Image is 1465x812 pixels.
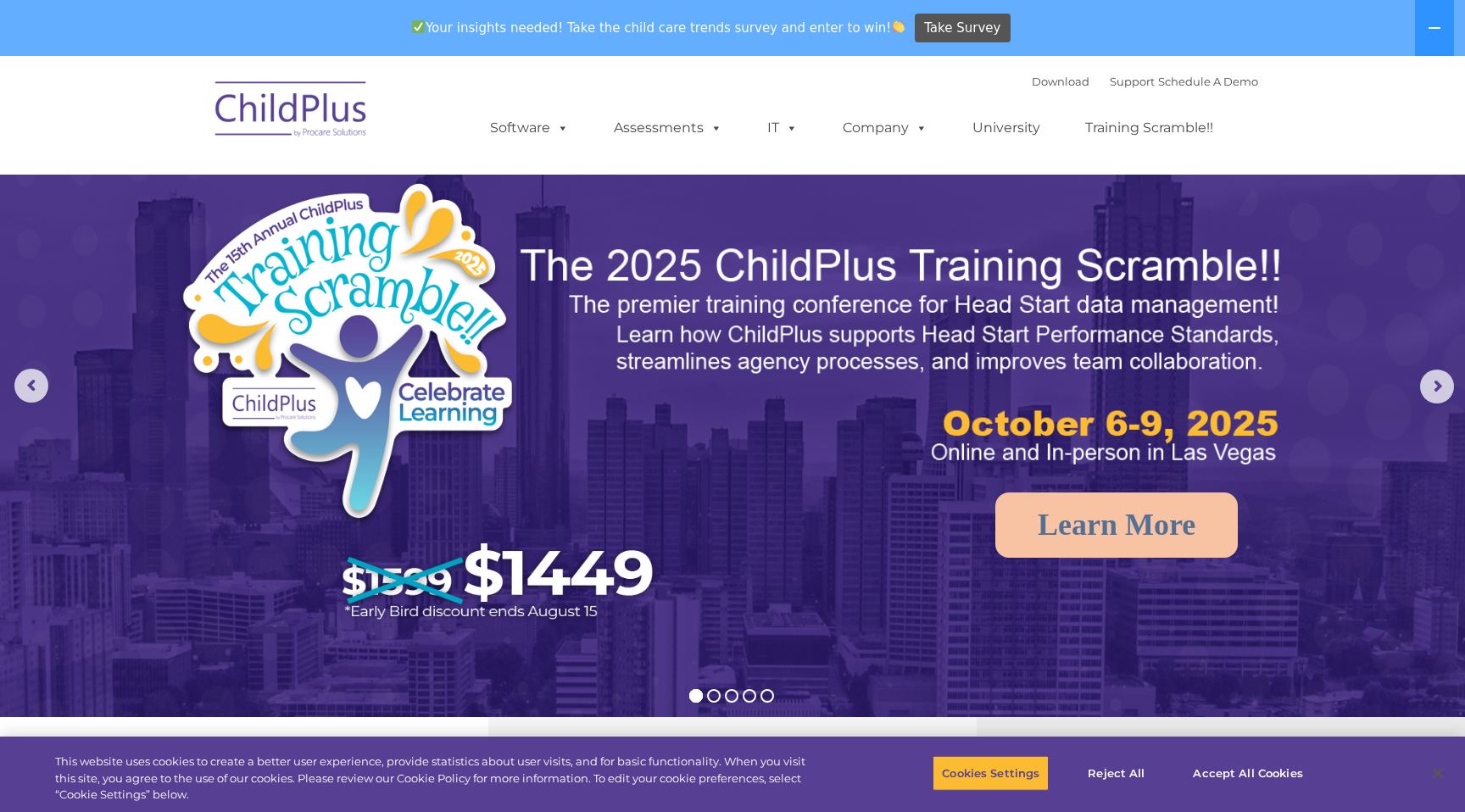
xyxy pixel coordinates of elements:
[915,14,1011,43] a: Take Survey
[924,14,1000,43] span: Take Survey
[892,20,905,33] img: 👏
[826,111,944,145] a: Company
[1110,75,1155,88] a: Support
[1419,754,1457,792] button: Close
[955,111,1057,145] a: University
[412,20,425,33] img: ✅
[1158,75,1258,88] a: Schedule A Demo
[236,112,287,125] span: Last name
[995,492,1238,558] a: Learn More
[1068,111,1230,145] a: Training Scramble!!
[236,181,308,194] span: Phone number
[597,111,739,145] a: Assessments
[1032,75,1089,88] a: Download
[1184,755,1312,791] button: Accept All Cookies
[55,754,805,804] div: This website uses cookies to create a better user experience, provide statistics about user visit...
[750,111,815,145] a: IT
[1032,75,1258,88] font: |
[473,111,586,145] a: Software
[933,755,1049,791] button: Cookies Settings
[1063,755,1169,791] button: Reject All
[207,70,376,154] img: ChildPlus by Procare Solutions
[404,11,912,44] span: Your insights needed! Take the child care trends survey and enter to win!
